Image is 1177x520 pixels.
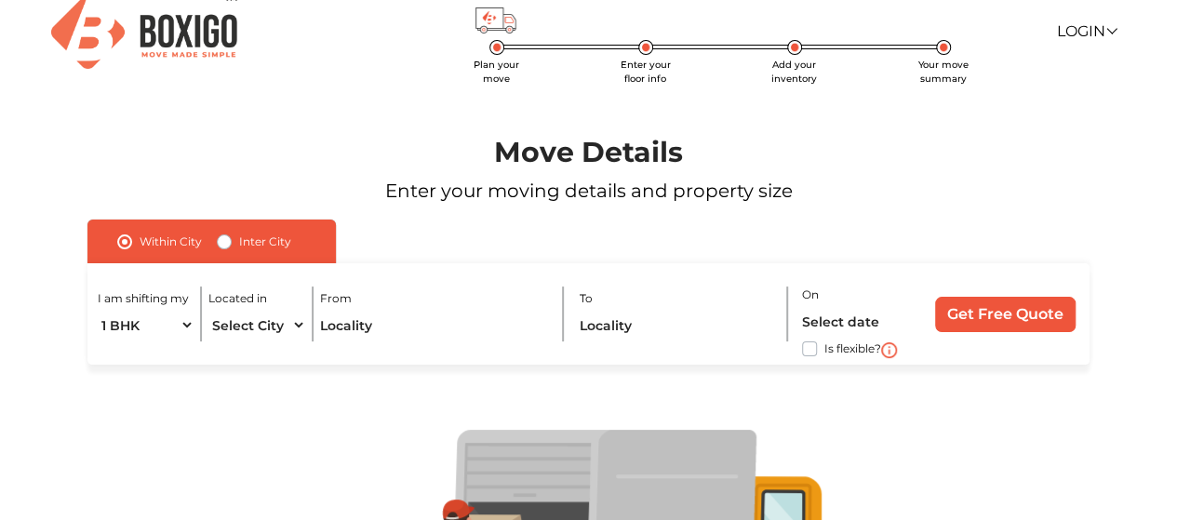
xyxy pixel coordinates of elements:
[824,338,881,357] label: Is flexible?
[918,59,969,85] span: Your move summary
[1056,22,1116,40] a: Login
[580,309,776,341] input: Locality
[47,177,1130,205] p: Enter your moving details and property size
[802,305,917,338] input: Select date
[771,59,817,85] span: Add your inventory
[47,136,1130,169] h1: Move Details
[621,59,671,85] span: Enter your floor info
[474,59,519,85] span: Plan your move
[208,290,267,307] label: Located in
[320,290,352,307] label: From
[239,231,291,253] label: Inter City
[881,342,897,358] img: i
[98,290,189,307] label: I am shifting my
[140,231,202,253] label: Within City
[802,287,819,303] label: On
[580,290,593,307] label: To
[935,297,1076,332] input: Get Free Quote
[320,309,549,341] input: Locality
